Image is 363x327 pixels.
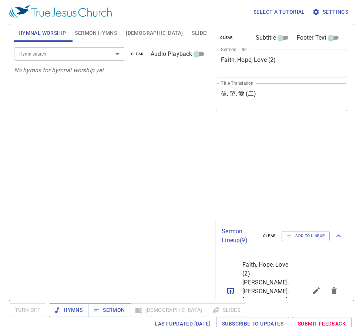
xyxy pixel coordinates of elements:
[221,90,342,104] textarea: 信, 望, 愛 (二)
[286,233,325,239] span: Add to Lineup
[112,49,122,59] button: Open
[55,306,83,315] span: Hymns
[311,5,351,19] button: Settings
[19,29,66,38] span: Hymnal Worship
[263,233,276,239] span: clear
[49,303,88,317] button: Hymns
[216,33,238,42] button: clear
[192,29,209,38] span: Slides
[220,34,233,41] span: clear
[75,29,117,38] span: Sermon Hymns
[94,306,125,315] span: Sermon
[88,303,131,317] button: Sermon
[151,50,192,59] span: Audio Playback
[253,7,305,17] span: Select a tutorial
[9,5,112,19] img: True Jesus Church
[213,119,322,217] iframe: from-child
[297,33,327,42] span: Footer Text
[126,29,183,38] span: [DEMOGRAPHIC_DATA]
[221,56,342,70] textarea: Faith, Hope, Love (2)
[131,51,144,57] span: clear
[242,260,290,314] span: Faith, Hope, Love (2) [PERSON_NAME], [PERSON_NAME], [PERSON_NAME] (二)
[259,231,280,240] button: clear
[314,7,348,17] span: Settings
[256,33,276,42] span: Subtitle
[251,5,308,19] button: Select a tutorial
[282,231,330,241] button: Add to Lineup
[216,220,349,252] div: Sermon Lineup(9)clearAdd to Lineup
[14,67,104,74] i: No hymns for hymnal worship yet
[127,50,148,59] button: clear
[222,227,257,245] p: Sermon Lineup ( 9 )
